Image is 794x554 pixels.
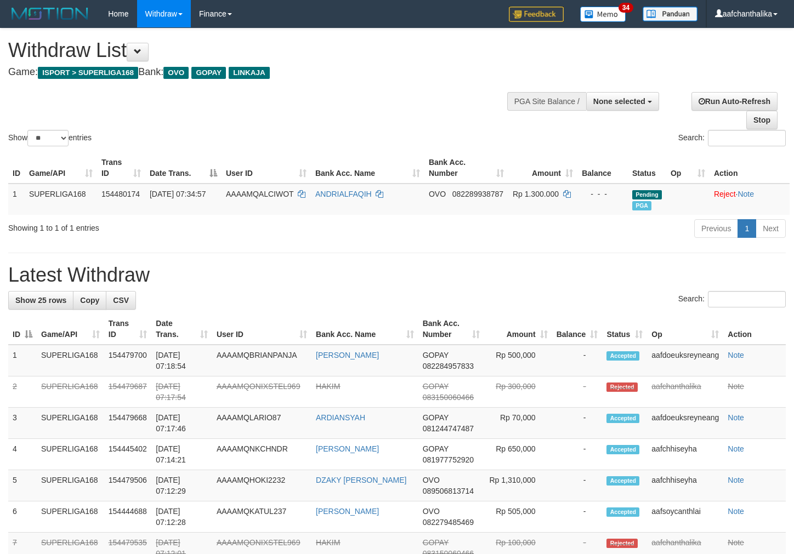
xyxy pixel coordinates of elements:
a: 1 [738,219,756,238]
td: AAAAMQKATUL237 [212,501,311,533]
th: Bank Acc. Name: activate to sort column ascending [311,152,424,184]
td: 154479668 [104,408,152,439]
span: Rp 1.300.000 [513,190,559,198]
td: 154444688 [104,501,152,533]
th: Action [723,313,786,345]
span: Show 25 rows [15,296,66,305]
span: GOPAY [423,351,449,359]
a: Note [728,413,744,422]
th: User ID: activate to sort column ascending [212,313,311,345]
td: aafdoeuksreyneang [647,345,723,376]
td: 154479687 [104,376,152,408]
a: ARDIANSYAH [316,413,365,422]
span: GOPAY [423,444,449,453]
td: 6 [8,501,37,533]
a: Note [728,538,744,547]
td: Rp 1,310,000 [484,470,552,501]
a: [PERSON_NAME] [316,351,379,359]
a: ANDRIALFAQIH [315,190,372,198]
th: Game/API: activate to sort column ascending [25,152,97,184]
td: - [552,345,603,376]
input: Search: [708,291,786,307]
th: Date Trans.: activate to sort column descending [145,152,222,184]
button: None selected [586,92,659,111]
th: Trans ID: activate to sort column ascending [104,313,152,345]
img: Feedback.jpg [509,7,564,22]
a: Previous [694,219,738,238]
td: Rp 505,000 [484,501,552,533]
th: Status: activate to sort column ascending [602,313,647,345]
a: Next [756,219,786,238]
span: ISPORT > SUPERLIGA168 [38,67,138,79]
span: Accepted [606,476,639,486]
span: Copy [80,296,99,305]
td: Rp 70,000 [484,408,552,439]
a: Note [728,476,744,484]
td: 154479506 [104,470,152,501]
a: Note [738,190,754,198]
span: Accepted [606,414,639,423]
a: Stop [746,111,778,129]
td: SUPERLIGA168 [37,470,104,501]
div: - - - [582,189,623,199]
span: 34 [619,3,633,13]
span: 154480174 [101,190,140,198]
td: · [710,184,790,215]
th: Bank Acc. Name: activate to sort column ascending [311,313,418,345]
label: Search: [678,291,786,307]
td: aafdoeuksreyneang [647,408,723,439]
span: LINKAJA [229,67,270,79]
a: Copy [73,291,106,310]
img: Button%20Memo.svg [580,7,626,22]
span: Copy 081244747487 to clipboard [423,424,474,433]
h1: Latest Withdraw [8,264,786,286]
div: PGA Site Balance / [507,92,586,111]
a: Note [728,382,744,391]
td: - [552,501,603,533]
span: GOPAY [191,67,226,79]
td: [DATE] 07:12:28 [151,501,212,533]
th: Amount: activate to sort column ascending [508,152,577,184]
td: AAAAMQNKCHNDR [212,439,311,470]
a: CSV [106,291,136,310]
span: Accepted [606,507,639,517]
td: - [552,470,603,501]
td: AAAAMQHOKI2232 [212,470,311,501]
td: AAAAMQBRIANPANJA [212,345,311,376]
span: CSV [113,296,129,305]
th: Action [710,152,790,184]
label: Search: [678,130,786,146]
td: aafsoycanthlai [647,501,723,533]
a: Note [728,351,744,359]
td: AAAAMQLARIO87 [212,408,311,439]
th: ID: activate to sort column descending [8,313,37,345]
a: HAKIM [316,538,340,547]
th: Bank Acc. Number: activate to sort column ascending [418,313,485,345]
span: Accepted [606,351,639,361]
th: Op: activate to sort column ascending [666,152,710,184]
span: Copy 082284957833 to clipboard [423,362,474,370]
td: SUPERLIGA168 [37,501,104,533]
th: Op: activate to sort column ascending [647,313,723,345]
span: Copy 082279485469 to clipboard [423,518,474,527]
td: SUPERLIGA168 [37,376,104,408]
img: panduan.png [643,7,697,21]
td: 1 [8,345,37,376]
span: GOPAY [423,413,449,422]
span: GOPAY [423,382,449,391]
span: AAAAMQALCIWOT [226,190,293,198]
a: Show 25 rows [8,291,73,310]
span: Copy 089506813714 to clipboard [423,487,474,495]
h4: Game: Bank: [8,67,518,78]
span: Rejected [606,539,637,548]
td: AAAAMQONIXSTEL969 [212,376,311,408]
a: [PERSON_NAME] [316,507,379,516]
th: User ID: activate to sort column ascending [222,152,311,184]
span: GOPAY [423,538,449,547]
a: DZAKY [PERSON_NAME] [316,476,406,484]
th: Game/API: activate to sort column ascending [37,313,104,345]
td: 154445402 [104,439,152,470]
td: SUPERLIGA168 [37,439,104,470]
td: [DATE] 07:17:54 [151,376,212,408]
td: 4 [8,439,37,470]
